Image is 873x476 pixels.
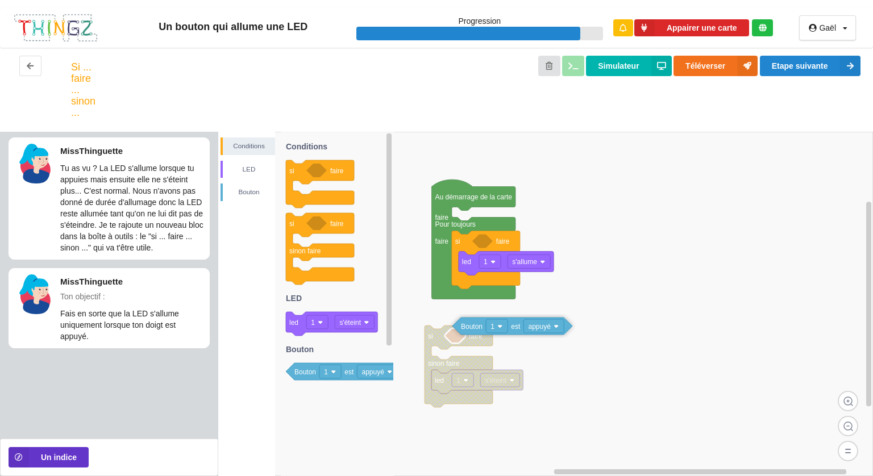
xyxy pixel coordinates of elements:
[469,332,483,340] text: faire
[674,56,758,76] button: Téléverser
[586,56,671,76] button: Simulateur
[752,19,773,36] div: Tu es connecté au serveur de création de Thingz
[435,193,512,201] text: Au démarrage de la carte
[485,377,506,385] text: s'éteint
[356,15,603,27] p: Progression
[462,258,471,266] text: led
[435,220,476,228] text: Pour toujours
[223,140,275,152] div: Conditions
[60,275,203,287] p: MissThinguette
[490,323,494,331] text: 1
[60,291,203,302] p: Ton objectif :
[289,247,321,255] text: sinon faire
[760,56,860,76] button: Etape suivante
[330,167,344,175] text: faire
[528,323,551,331] text: appuyé
[223,164,275,175] div: LED
[60,162,203,253] p: Tu as vu ? La LED s'allume lorsque tu appuies mais ensuite elle ne s'éteint plus... C'est normal....
[484,258,488,266] text: 1
[13,13,98,43] img: thingz_logo.png
[289,167,294,175] text: si
[60,308,203,342] p: Fais en sorte que la LED s'allume uniquement lorsque ton doigt est appuyé.
[9,447,89,467] button: Un indice
[286,142,327,151] text: Conditions
[71,61,95,118] div: Si ... faire ... sinon ...
[538,56,560,76] button: Annuler les modifications et revenir au début de l'étape
[456,377,460,385] text: 1
[286,294,302,303] text: LED
[496,237,510,245] text: faire
[289,220,294,228] text: si
[512,258,537,266] text: s'allume
[330,220,344,228] text: faire
[819,24,836,32] div: Gaël
[455,237,460,245] text: si
[223,186,275,198] div: Bouton
[435,214,449,222] text: faire
[60,145,203,157] p: MissThinguette
[435,237,449,245] text: faire
[634,19,749,37] button: Appairer une carte
[511,323,521,331] text: est
[110,20,357,34] div: Un bouton qui allume une LED
[461,323,483,331] text: Bouton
